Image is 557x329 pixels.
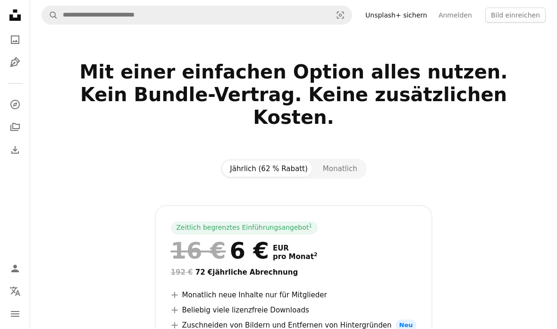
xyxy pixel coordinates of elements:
a: Kollektionen [6,118,25,137]
a: Anmelden [433,8,478,23]
a: Grafiken [6,53,25,72]
span: EUR [273,244,318,252]
a: Fotos [6,30,25,49]
button: Jährlich (62 % Rabatt) [222,161,315,177]
a: Startseite — Unsplash [6,6,25,26]
a: Bisherige Downloads [6,140,25,159]
div: 72 € jährliche Abrechnung [171,267,417,278]
sup: 1 [309,223,312,228]
div: Zeitlich begrenztes Einführungsangebot [171,221,318,234]
li: Beliebig viele lizenzfreie Downloads [171,304,417,316]
span: 192 € [171,268,193,277]
h2: Mit einer einfachen Option alles nutzen. Kein Bundle-Vertrag. Keine zusätzlichen Kosten. [42,61,546,151]
span: 16 € [171,238,226,263]
sup: 2 [314,251,318,258]
span: pro Monat [273,252,318,261]
form: Finden Sie Bildmaterial auf der ganzen Webseite [42,6,352,25]
a: Entdecken [6,95,25,114]
button: Menü [6,304,25,323]
button: Bild einreichen [485,8,546,23]
button: Monatlich [315,161,365,177]
button: Unsplash suchen [42,6,58,24]
button: Sprache [6,282,25,301]
a: 2 [312,252,320,261]
div: 6 € [171,238,269,263]
button: Visuelle Suche [329,6,352,24]
a: Anmelden / Registrieren [6,259,25,278]
a: 1 [307,223,314,233]
li: Monatlich neue Inhalte nur für Mitglieder [171,289,417,301]
a: Unsplash+ sichern [360,8,433,23]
